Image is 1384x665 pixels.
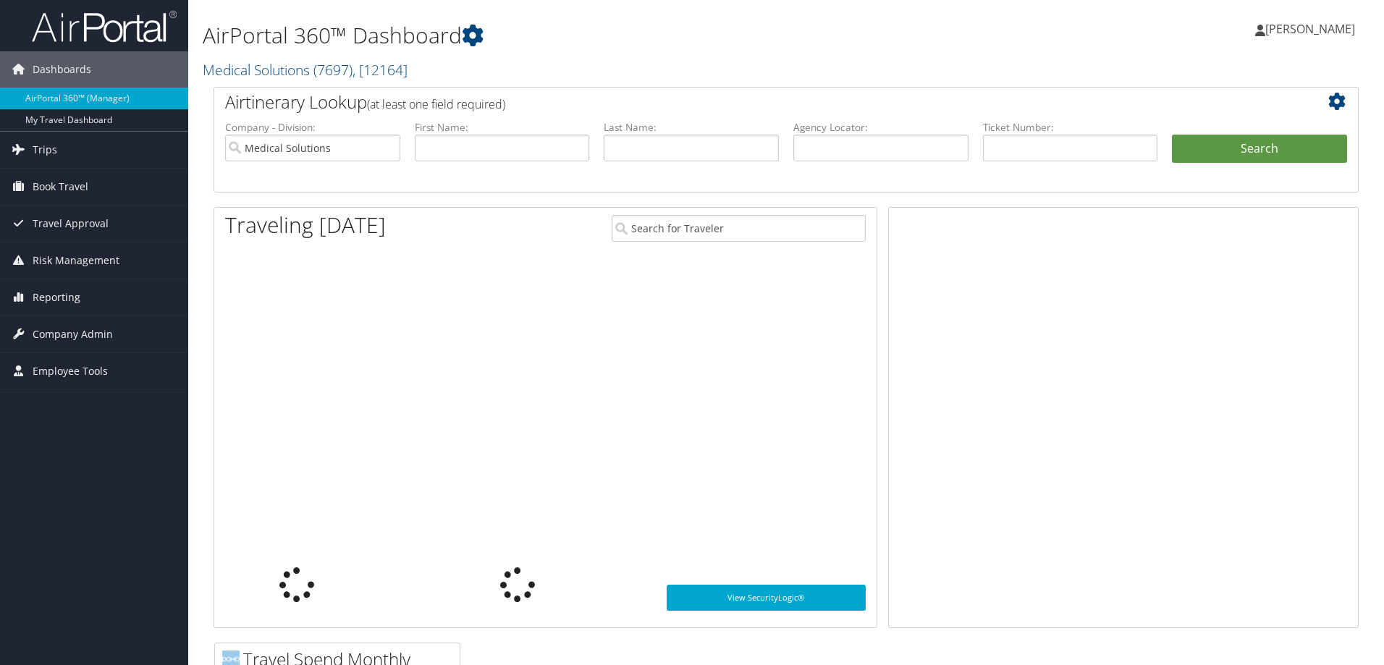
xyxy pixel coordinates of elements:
label: Ticket Number: [983,120,1158,135]
span: Reporting [33,279,80,315]
span: , [ 12164 ] [353,60,408,80]
label: First Name: [415,120,590,135]
label: Company - Division: [225,120,400,135]
span: [PERSON_NAME] [1265,21,1355,37]
input: Search for Traveler [612,215,866,242]
h1: Traveling [DATE] [225,210,386,240]
span: Book Travel [33,169,88,205]
span: (at least one field required) [367,96,505,112]
h1: AirPortal 360™ Dashboard [203,20,981,51]
span: ( 7697 ) [313,60,353,80]
span: Trips [33,132,57,168]
h2: Airtinerary Lookup [225,90,1252,114]
a: [PERSON_NAME] [1255,7,1370,51]
label: Agency Locator: [793,120,969,135]
label: Last Name: [604,120,779,135]
a: Medical Solutions [203,60,408,80]
a: View SecurityLogic® [667,585,866,611]
img: airportal-logo.png [32,9,177,43]
span: Dashboards [33,51,91,88]
span: Risk Management [33,242,119,279]
span: Company Admin [33,316,113,352]
span: Employee Tools [33,353,108,389]
span: Travel Approval [33,206,109,242]
button: Search [1172,135,1347,164]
